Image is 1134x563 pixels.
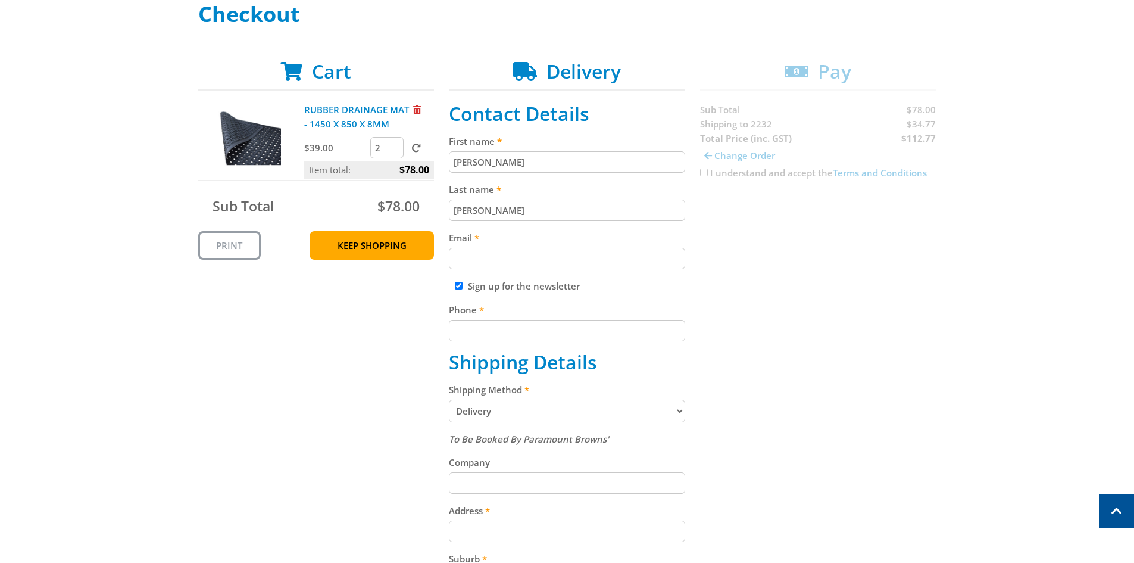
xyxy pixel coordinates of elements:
[312,58,351,84] span: Cart
[198,2,936,26] h1: Checkout
[449,455,685,469] label: Company
[449,182,685,197] label: Last name
[449,134,685,148] label: First name
[304,141,368,155] p: $39.00
[310,231,434,260] a: Keep Shopping
[449,503,685,518] label: Address
[449,151,685,173] input: Please enter your first name.
[546,58,621,84] span: Delivery
[449,433,609,445] em: To Be Booked By Paramount Browns'
[449,102,685,125] h2: Contact Details
[449,303,685,317] label: Phone
[210,102,281,174] img: RUBBER DRAINAGE MAT - 1450 X 850 X 8MM
[213,197,274,216] span: Sub Total
[304,104,409,130] a: RUBBER DRAINAGE MAT - 1450 X 850 X 8MM
[304,161,434,179] p: Item total:
[449,382,685,397] label: Shipping Method
[449,248,685,269] input: Please enter your email address.
[449,351,685,374] h2: Shipping Details
[413,104,421,116] a: Remove from cart
[468,280,580,292] label: Sign up for the newsletter
[198,231,261,260] a: Print
[449,400,685,422] select: Please select a shipping method.
[449,521,685,542] input: Please enter your address.
[449,320,685,341] input: Please enter your telephone number.
[377,197,420,216] span: $78.00
[449,231,685,245] label: Email
[399,161,429,179] span: $78.00
[449,200,685,221] input: Please enter your last name.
